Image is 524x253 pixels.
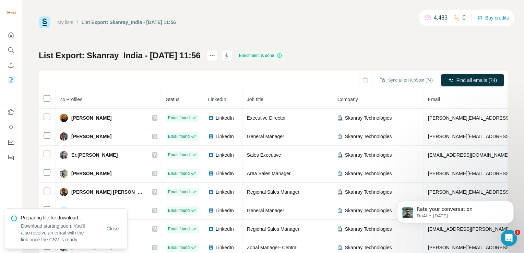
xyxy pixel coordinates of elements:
span: Job title [247,97,263,102]
img: LinkedIn logo [208,115,214,121]
img: LinkedIn logo [208,226,214,232]
span: [PERSON_NAME] [71,170,111,177]
iframe: Intercom live chat [501,230,517,246]
p: Download starting soon. You'll also receive an email with the link once the CSV is ready. [21,222,98,243]
img: LinkedIn logo [208,208,214,213]
span: Email found [168,115,190,121]
button: My lists [5,74,16,86]
img: LinkedIn logo [208,152,214,158]
span: [EMAIL_ADDRESS][DOMAIN_NAME] [428,152,509,158]
span: Area Sales Manager [247,171,291,176]
button: Dashboard [5,136,16,148]
span: [PERSON_NAME] [71,115,111,121]
button: Buy credits [477,13,509,23]
span: Email found [168,207,190,214]
span: Email found [168,152,190,158]
img: Surfe Logo [39,16,50,28]
iframe: Intercom notifications message [387,186,524,234]
img: Avatar [60,151,68,159]
span: General Manager [247,134,284,139]
span: LinkedIn [216,207,234,214]
p: 4,483 [434,14,448,22]
li: / [77,19,78,26]
span: Zonal Manager- Central [247,245,298,250]
img: company-logo [337,152,343,158]
span: [PERSON_NAME] [71,133,111,140]
span: LinkedIn [208,97,226,102]
span: Skanray Technologies [345,226,392,232]
button: actions [207,50,218,61]
p: 0 [463,14,466,22]
span: Find all emails (74) [456,77,497,84]
img: Avatar [5,7,16,18]
button: Sync all to HubSpot (74) [375,75,438,85]
img: Avatar [60,114,68,122]
button: Find all emails (74) [441,74,504,86]
img: company-logo [337,226,343,232]
span: LinkedIn [216,226,234,232]
span: Executive Director [247,115,286,121]
span: LinkedIn [216,189,234,195]
span: Company [337,97,358,102]
button: Use Surfe API [5,121,16,133]
img: Avatar [60,169,68,178]
span: General Manager [247,208,284,213]
button: Quick start [5,29,16,41]
span: Email found [168,226,190,232]
span: Skanray Technologies [345,170,392,177]
span: [PERSON_NAME] [71,207,111,214]
span: Regional Sales Manager [247,226,299,232]
span: Close [107,225,119,232]
img: company-logo [337,134,343,139]
span: Skanray Technologies [345,152,392,158]
span: Status [166,97,180,102]
span: LinkedIn [216,170,234,177]
h1: List Export: Skanray_India - [DATE] 11:56 [39,50,201,61]
span: LinkedIn [216,133,234,140]
img: company-logo [337,115,343,121]
span: LinkedIn [216,115,234,121]
span: LinkedIn [216,244,234,251]
span: LinkedIn [216,152,234,158]
span: Regional Sales Manager [247,189,299,195]
span: Sales Executive [247,152,281,158]
div: Enrichment is done [237,51,285,60]
div: M [60,206,68,215]
span: [PERSON_NAME] [PERSON_NAME] [71,189,145,195]
a: My lists [57,20,73,25]
span: Skanray Technologies [345,115,392,121]
img: LinkedIn logo [208,245,214,250]
div: List Export: Skanray_India - [DATE] 11:56 [82,19,176,26]
img: company-logo [337,189,343,195]
button: Use Surfe on LinkedIn [5,106,16,118]
span: Email found [168,170,190,177]
span: Email found [168,133,190,140]
img: LinkedIn logo [208,189,214,195]
span: 1 [515,230,520,235]
button: Close [102,222,124,235]
p: Preparing file for download... [21,214,98,221]
button: Enrich CSV [5,59,16,71]
span: Email found [168,244,190,251]
img: company-logo [337,171,343,176]
button: Search [5,44,16,56]
img: company-logo [337,208,343,213]
img: LinkedIn logo [208,134,214,139]
span: Skanray Technologies [345,244,392,251]
button: Feedback [5,151,16,164]
span: Skanray Technologies [345,133,392,140]
img: LinkedIn logo [208,171,214,176]
span: Email [428,97,440,102]
img: Avatar [60,188,68,196]
span: 74 Profiles [60,97,82,102]
span: Er.[PERSON_NAME] [71,152,118,158]
span: Skanray Technologies [345,207,392,214]
span: Email found [168,189,190,195]
img: Avatar [60,132,68,141]
span: Skanray Technologies [345,189,392,195]
img: company-logo [337,245,343,250]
